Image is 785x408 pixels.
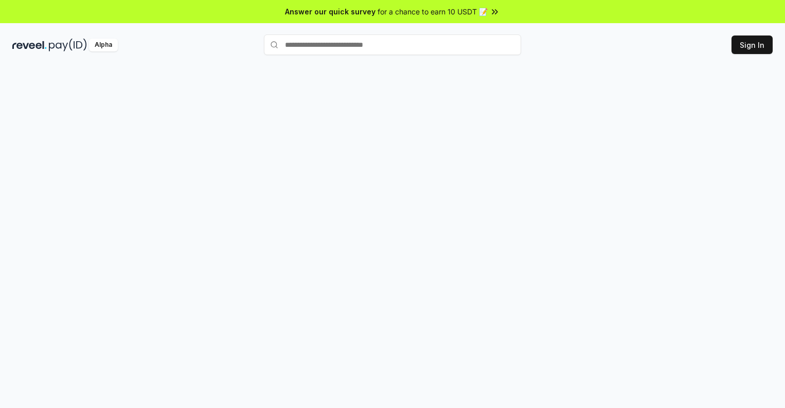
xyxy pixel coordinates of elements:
[378,6,488,17] span: for a chance to earn 10 USDT 📝
[49,39,87,51] img: pay_id
[89,39,118,51] div: Alpha
[12,39,47,51] img: reveel_dark
[285,6,376,17] span: Answer our quick survey
[732,36,773,54] button: Sign In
